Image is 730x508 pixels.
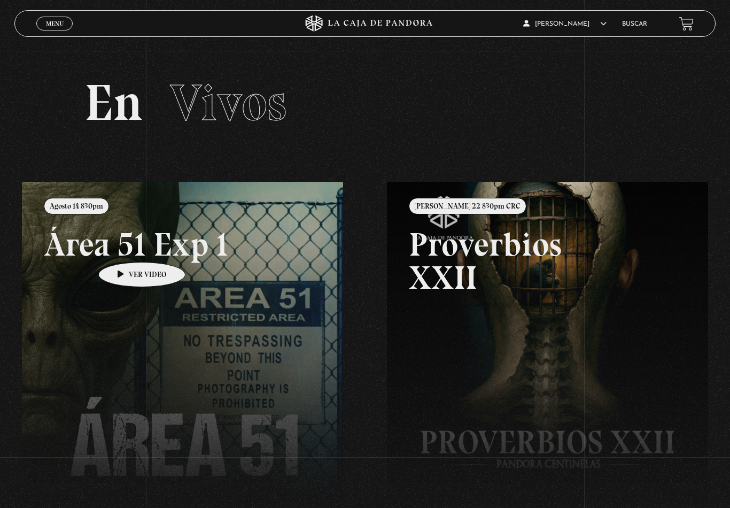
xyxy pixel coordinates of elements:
[84,78,645,128] h2: En
[170,72,286,133] span: Vivos
[679,17,694,31] a: View your shopping cart
[622,21,647,27] a: Buscar
[523,21,607,27] span: [PERSON_NAME]
[42,29,67,37] span: Cerrar
[46,20,64,27] span: Menu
